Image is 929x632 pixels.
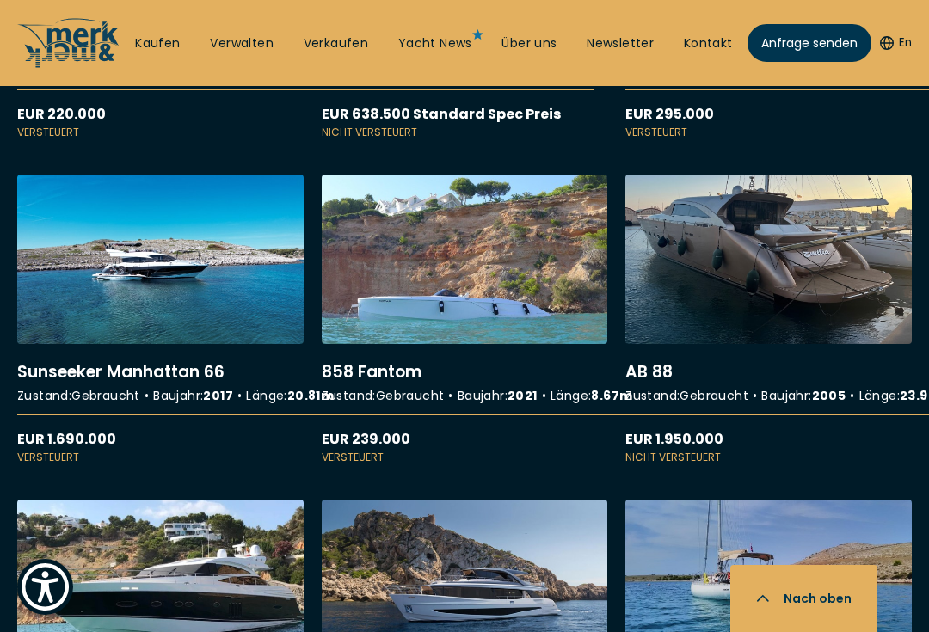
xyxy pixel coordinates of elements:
a: Newsletter [587,35,654,52]
button: En [880,34,912,52]
strong: 8.67 m [591,387,632,404]
a: Verkaufen [304,35,369,52]
a: Anfrage senden [748,24,871,62]
a: Verwalten [210,35,274,52]
a: More details about858 Fantom [322,175,608,466]
a: Über uns [501,35,557,52]
a: Kontakt [684,35,733,52]
a: More details aboutSunseeker Manhattan 66 [17,175,304,466]
a: Yacht News [398,35,472,52]
button: Nach oben [730,565,877,632]
a: More details aboutAB 88 [625,175,912,466]
button: Show Accessibility Preferences [17,559,73,615]
a: Kaufen [135,35,180,52]
span: Anfrage senden [761,34,858,52]
strong: 20.81 m [287,387,334,404]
